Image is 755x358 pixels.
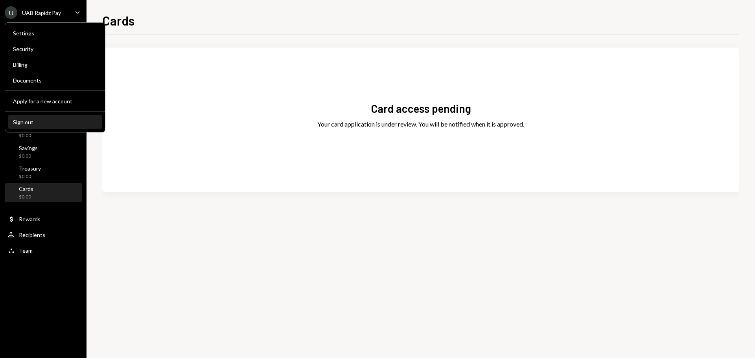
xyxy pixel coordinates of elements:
[5,183,82,202] a: Cards$0.00
[19,132,35,139] div: $0.00
[5,212,82,226] a: Rewards
[8,115,102,129] button: Sign out
[13,98,97,105] div: Apply for a new account
[19,247,33,254] div: Team
[19,165,41,172] div: Treasury
[5,228,82,242] a: Recipients
[8,26,102,40] a: Settings
[8,57,102,72] a: Billing
[19,216,41,222] div: Rewards
[102,13,134,28] h1: Cards
[5,163,82,182] a: Treasury$0.00
[13,61,97,68] div: Billing
[5,243,82,257] a: Team
[8,94,102,108] button: Apply for a new account
[13,30,97,37] div: Settings
[22,9,61,16] div: UAB Rapidz Pay
[19,231,45,238] div: Recipients
[19,145,38,151] div: Savings
[19,194,33,200] div: $0.00
[19,185,33,192] div: Cards
[8,73,102,87] a: Documents
[19,153,38,160] div: $0.00
[317,119,524,129] div: Your card application is under review. You will be notified when it is approved.
[5,142,82,161] a: Savings$0.00
[13,119,97,125] div: Sign out
[13,77,97,84] div: Documents
[5,6,17,19] div: U
[19,173,41,180] div: $0.00
[8,42,102,56] a: Security
[13,46,97,52] div: Security
[371,101,471,116] div: Card access pending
